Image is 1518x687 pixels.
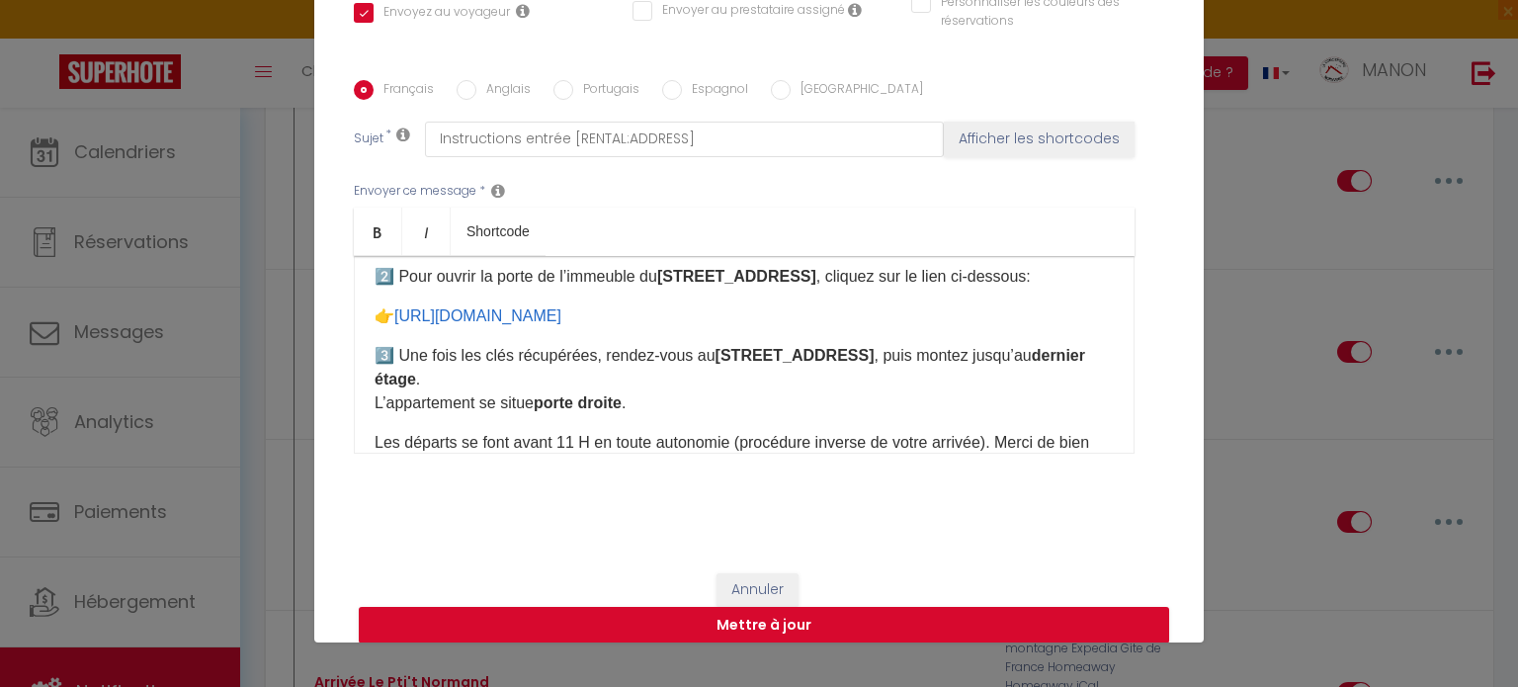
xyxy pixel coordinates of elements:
label: Sujet [354,129,383,150]
label: [GEOGRAPHIC_DATA] [791,80,923,102]
label: Français [374,80,434,102]
a: [URL][DOMAIN_NAME] [394,307,561,324]
i: Envoyer au prestataire si il est assigné [848,2,862,18]
span: Les départs se font avant 11 H en toute autonomie (procédure inverse de votre arrivée). Merci de ... [375,434,1089,498]
label: Anglais [476,80,531,102]
button: Afficher les shortcodes [944,122,1135,157]
label: Envoyer ce message [354,182,476,201]
p: 3️⃣ Une fois les clés récupérées, rendez-vous au , puis montez jusqu’au . L’appartement se situe . [375,344,1114,415]
button: Mettre à jour [359,607,1169,644]
label: Portugais [573,80,639,102]
i: Message [491,183,505,199]
p: 2️⃣ Pour ouvrir la porte de l’immeuble du ​ , cliquez sur le lien ci-dessous: [375,265,1114,289]
label: Espagnol [682,80,748,102]
a: Bold [354,208,402,255]
strong: porte droite [534,394,622,411]
i: Subject [396,127,410,142]
strong: [STREET_ADDRESS] [716,347,875,364]
i: Envoyer au voyageur [516,3,530,19]
p: 👉 [375,304,1114,328]
a: Italic [402,208,451,255]
a: Shortcode [451,208,546,255]
button: Annuler [717,573,799,607]
strong: dernier étage [375,347,1085,387]
b: [STREET_ADDRESS] [657,268,816,285]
